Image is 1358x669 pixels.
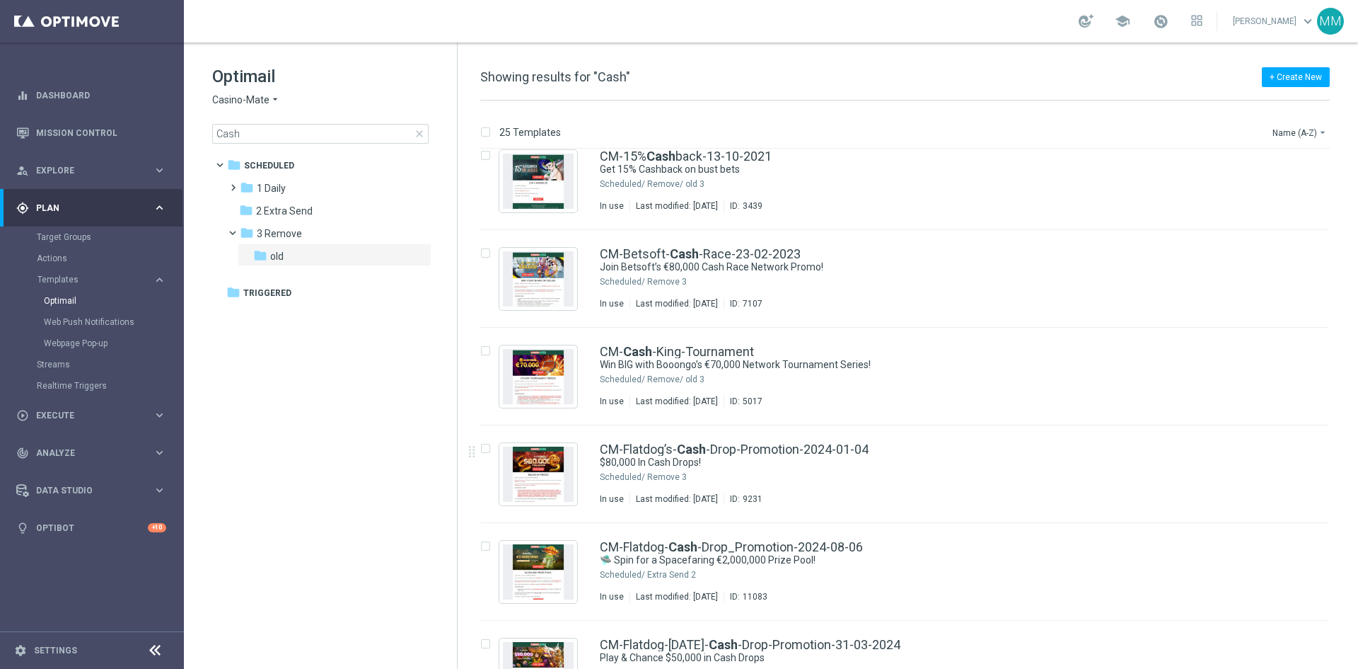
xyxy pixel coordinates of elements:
[414,128,425,139] span: close
[646,149,675,164] b: Cash
[14,644,27,657] i: settings
[466,230,1355,328] div: Press SPACE to select this row.
[16,410,167,421] button: play_circle_outline Execute keyboard_arrow_right
[724,396,762,407] div: ID:
[647,178,1269,190] div: Scheduled/3 Remove/old
[466,523,1355,621] div: Press SPACE to select this row.
[256,205,313,217] span: 2 Extra Send
[503,447,574,502] img: 9231.jpeg
[623,344,652,359] b: Cash
[37,275,153,284] div: Templates
[44,295,147,307] a: Optimail
[16,165,167,176] button: person_search Explore keyboard_arrow_right
[37,231,147,243] a: Target Groups
[466,132,1355,230] div: Press SPACE to select this row.
[600,276,645,287] div: Scheduled/
[243,287,291,299] span: Triggered
[37,274,167,285] div: Templates keyboard_arrow_right
[600,345,754,358] a: CM-Cash-King-Tournament
[600,651,1269,665] div: Play & Chance $50,000 in Cash Drops
[36,509,148,547] a: Optibot
[1271,124,1330,141] button: Name (A-Z)arrow_drop_down
[709,637,738,652] b: Cash
[212,65,429,88] h1: Optimail
[36,76,166,114] a: Dashboard
[1231,11,1317,32] a: [PERSON_NAME]keyboard_arrow_down
[743,298,762,309] div: 7107
[153,484,166,497] i: keyboard_arrow_right
[600,200,624,212] div: In use
[16,447,29,459] i: track_changes
[244,159,294,172] span: Scheduled
[724,591,767,602] div: ID:
[647,471,1269,483] div: Scheduled/3 Remove
[257,182,286,195] span: 1 Daily
[647,276,1269,287] div: Scheduled/3 Remove
[600,248,801,261] a: CM-Betsoft-Cash-Race-23-02-2023
[37,253,147,264] a: Actions
[499,126,561,139] p: 25 Templates
[37,354,182,375] div: Streams
[16,202,153,215] div: Plan
[600,493,624,505] div: In use
[503,349,574,404] img: 5017.jpeg
[44,316,147,328] a: Web Push Notifications
[600,569,645,581] div: Scheduled/
[743,200,762,212] div: 3439
[16,485,167,496] div: Data Studio keyboard_arrow_right
[600,150,772,163] a: CM-15%Cashback-13-10-2021
[668,539,697,554] b: Cash
[269,93,281,107] i: arrow_drop_down
[212,93,281,107] button: Casino-Mate arrow_drop_down
[36,114,166,151] a: Mission Control
[44,311,182,333] div: Web Push Notifications
[16,509,166,547] div: Optibot
[600,471,645,483] div: Scheduled/
[600,651,1236,665] a: Play & Chance $50,000 in Cash Drops
[240,181,254,195] i: folder
[153,273,166,287] i: keyboard_arrow_right
[670,246,699,261] b: Cash
[630,591,724,602] div: Last modified: [DATE]
[724,298,762,309] div: ID:
[503,154,574,209] img: 3439.jpeg
[600,163,1236,176] a: Get 15% Cashback on bust bets
[16,447,153,459] div: Analyze
[600,163,1269,176] div: Get 15% Cashback on bust bets
[600,396,624,407] div: In use
[44,338,147,349] a: Webpage Pop-up
[600,443,869,456] a: CM-Flatdog’s-Cash-Drop-Promotion-2024-01-04
[36,166,153,175] span: Explore
[36,204,153,212] span: Plan
[16,164,153,177] div: Explore
[647,569,1269,581] div: Scheduled/2 Extra Send
[153,164,166,177] i: keyboard_arrow_right
[1262,67,1330,87] button: + Create New
[16,90,167,101] button: equalizer Dashboard
[37,375,182,396] div: Realtime Triggers
[37,380,147,391] a: Realtime Triggers
[630,396,724,407] div: Last modified: [DATE]
[16,127,167,139] button: Mission Control
[37,227,182,248] div: Target Groups
[16,522,29,534] i: lightbulb
[743,591,767,602] div: 11083
[724,493,762,505] div: ID:
[270,250,284,263] span: old
[44,333,182,354] div: Webpage Pop-up
[600,358,1269,372] div: Win BIG with Booongo’s €70,000 Network Tournament Series!
[630,493,724,505] div: Last modified: [DATE]
[16,522,167,534] button: lightbulb Optibot +10
[34,646,77,655] a: Settings
[600,298,624,309] div: In use
[647,374,1269,385] div: Scheduled/3 Remove/old
[16,447,167,459] div: track_changes Analyze keyboard_arrow_right
[257,227,302,240] span: 3 Remove
[153,408,166,422] i: keyboard_arrow_right
[148,523,166,532] div: +10
[1300,13,1316,29] span: keyboard_arrow_down
[503,251,574,307] img: 7107.jpeg
[36,449,153,457] span: Analyze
